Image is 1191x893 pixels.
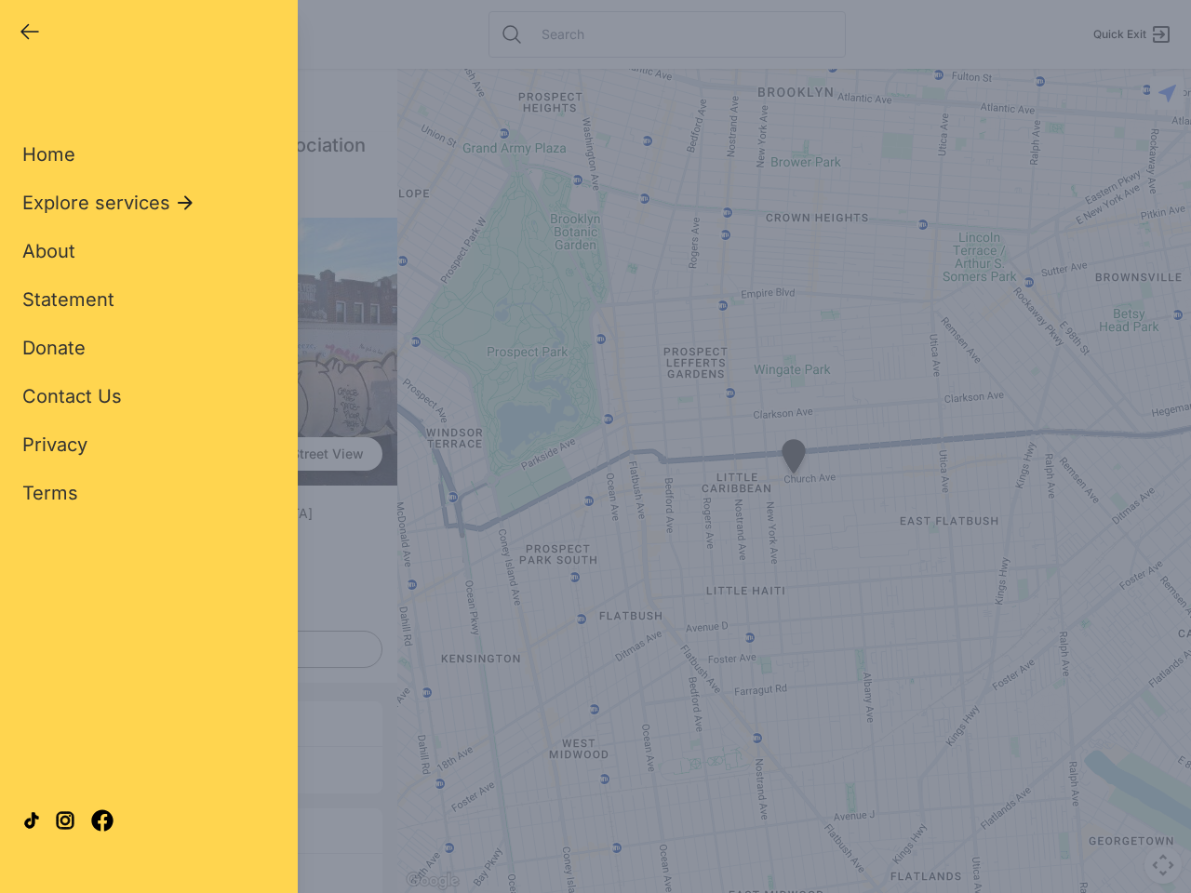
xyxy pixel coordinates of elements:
[22,482,78,504] span: Terms
[22,141,75,167] a: Home
[22,385,122,407] span: Contact Us
[22,433,87,456] span: Privacy
[22,335,86,361] a: Donate
[22,238,75,264] a: About
[22,240,75,262] span: About
[22,143,75,166] span: Home
[22,337,86,359] span: Donate
[22,432,87,458] a: Privacy
[22,288,114,311] span: Statement
[22,190,196,216] button: Explore services
[22,383,122,409] a: Contact Us
[22,190,170,216] span: Explore services
[22,480,78,506] a: Terms
[22,287,114,313] a: Statement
